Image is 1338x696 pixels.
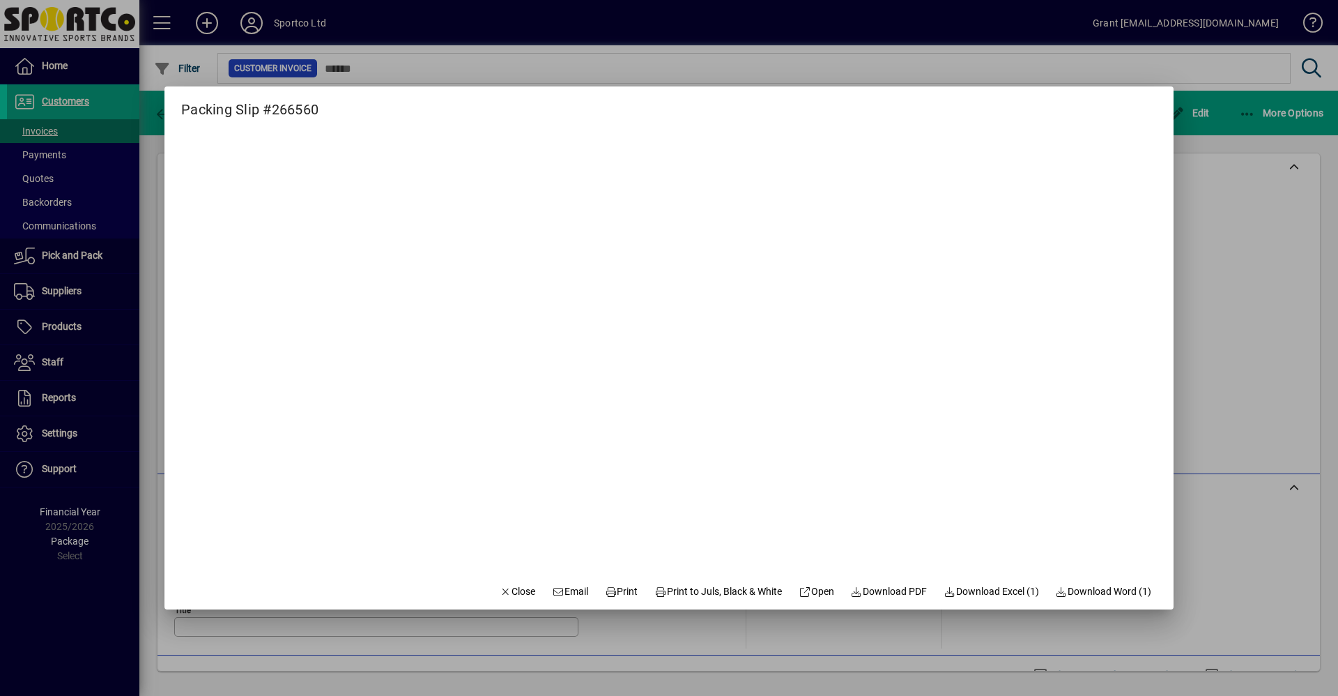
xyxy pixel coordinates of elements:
span: Print [605,584,638,599]
button: Print [599,579,644,604]
span: Download Excel (1) [944,584,1039,599]
span: Email [552,584,588,599]
button: Close [494,579,541,604]
span: Open [799,584,834,599]
button: Download Excel (1) [938,579,1045,604]
span: Close [500,584,536,599]
button: Download Word (1) [1050,579,1158,604]
span: Print to Juls, Black & White [655,584,783,599]
a: Download PDF [845,579,933,604]
span: Download PDF [851,584,928,599]
a: Open [793,579,840,604]
button: Email [546,579,594,604]
span: Download Word (1) [1056,584,1152,599]
button: Print to Juls, Black & White [649,579,788,604]
h2: Packing Slip #266560 [164,86,335,121]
